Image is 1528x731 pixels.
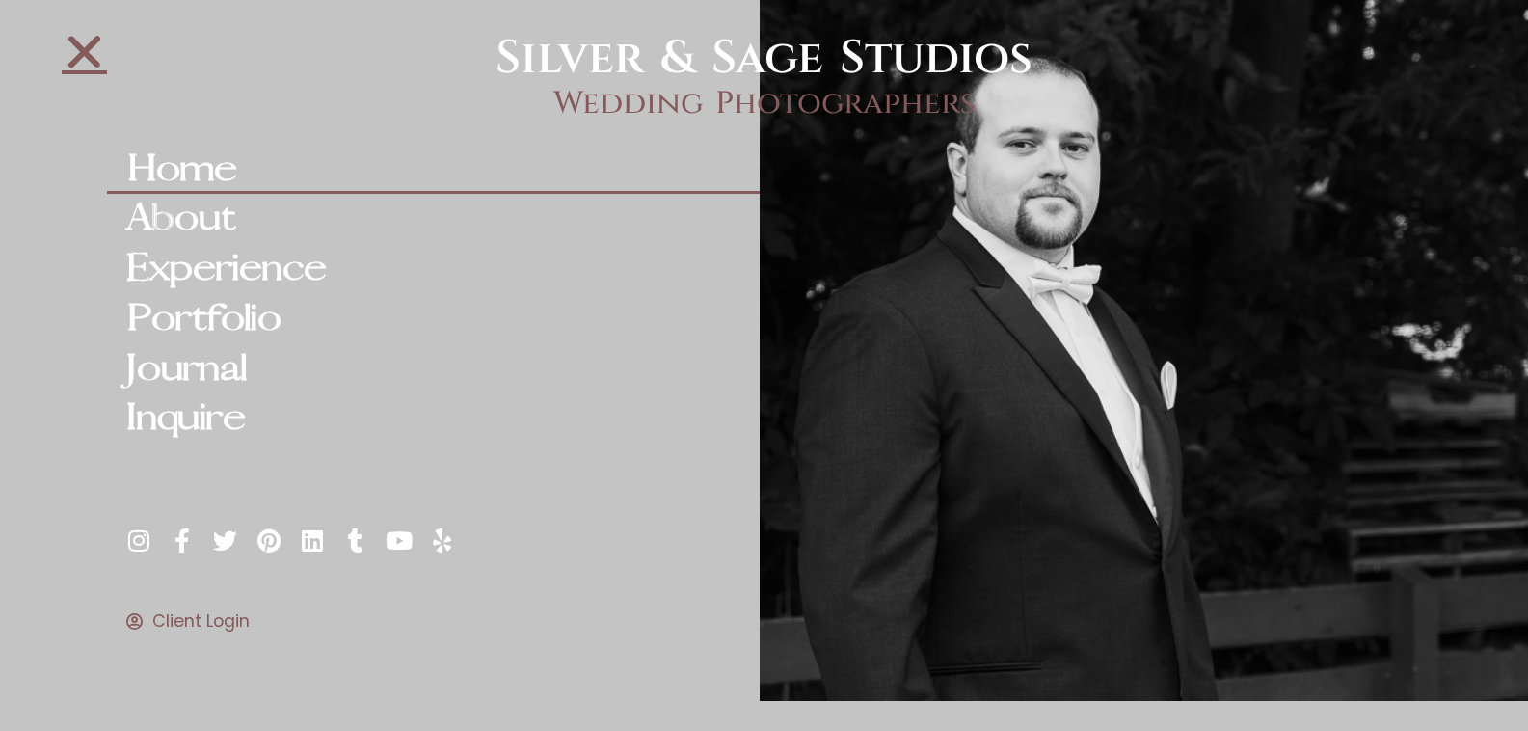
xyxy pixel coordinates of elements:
[382,31,1146,87] h2: Silver & Sage Studios
[107,145,760,445] nav: Menu
[107,344,760,394] a: Journal
[107,393,760,444] a: Inquire
[382,86,1146,122] h2: Wedding Photographers
[107,194,760,244] a: About
[107,145,760,195] a: Home
[147,611,250,632] span: Client Login
[62,29,107,74] a: Close
[126,611,760,632] a: Client Login
[107,244,760,294] a: Experience
[107,294,760,344] a: Portfolio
